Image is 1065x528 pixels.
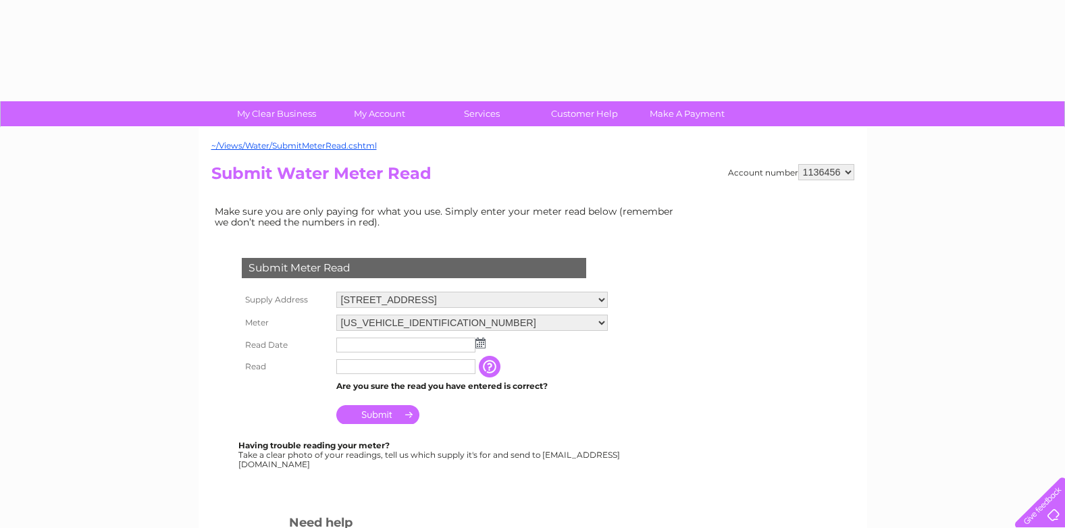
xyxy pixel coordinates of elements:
th: Read Date [238,334,333,356]
div: Take a clear photo of your readings, tell us which supply it's for and send to [EMAIL_ADDRESS][DO... [238,441,622,469]
a: My Account [323,101,435,126]
td: Make sure you are only paying for what you use. Simply enter your meter read below (remember we d... [211,203,684,231]
a: Services [426,101,538,126]
th: Supply Address [238,288,333,311]
input: Information [479,356,503,377]
a: My Clear Business [221,101,332,126]
th: Read [238,356,333,377]
div: Account number [728,164,854,180]
th: Meter [238,311,333,334]
input: Submit [336,405,419,424]
img: ... [475,338,486,348]
a: ~/Views/Water/SubmitMeterRead.cshtml [211,140,377,151]
a: Customer Help [529,101,640,126]
div: Submit Meter Read [242,258,586,278]
h2: Submit Water Meter Read [211,164,854,190]
td: Are you sure the read you have entered is correct? [333,377,611,395]
b: Having trouble reading your meter? [238,440,390,450]
a: Make A Payment [631,101,743,126]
